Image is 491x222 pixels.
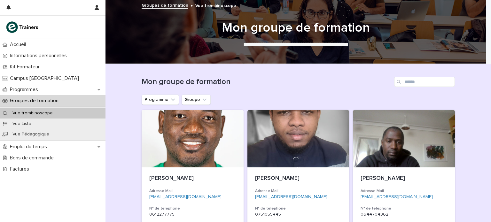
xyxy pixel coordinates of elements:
[7,64,45,70] p: Kit Formateur
[7,53,72,59] p: Informations personnelles
[7,144,52,150] p: Emploi du temps
[7,166,34,172] p: Factures
[7,98,64,104] p: Groupes de formation
[182,95,211,105] button: Groupe
[394,77,455,87] input: Search
[7,121,36,126] p: Vue Liste
[361,175,447,182] p: [PERSON_NAME]
[7,42,31,48] p: Accueil
[149,195,222,199] a: [EMAIL_ADDRESS][DOMAIN_NAME]
[5,21,40,34] img: K0CqGN7SDeD6s4JG8KQk
[7,87,43,93] p: Programmes
[7,155,59,161] p: Bons de commande
[361,188,447,194] h3: Adresse Mail
[7,111,58,116] p: Vue trombinoscope
[142,95,179,105] button: Programme
[149,212,236,217] p: 0612277775
[195,2,236,9] p: Vue trombinoscope
[361,195,433,199] a: [EMAIL_ADDRESS][DOMAIN_NAME]
[149,188,236,194] h3: Adresse Mail
[255,188,342,194] h3: Adresse Mail
[7,132,54,137] p: Vue Pédagogique
[142,77,392,87] h1: Mon groupe de formation
[255,206,342,211] h3: N° de téléphone
[7,75,84,81] p: Campus [GEOGRAPHIC_DATA]
[255,195,327,199] a: [EMAIL_ADDRESS][DOMAIN_NAME]
[149,175,236,182] p: [PERSON_NAME]
[142,1,188,9] a: Groupes de formation
[139,20,452,35] h1: Mon groupe de formation
[255,212,342,217] p: 0751055445
[361,206,447,211] h3: N° de téléphone
[255,175,342,182] p: [PERSON_NAME]
[361,212,447,217] p: 0644704362
[149,206,236,211] h3: N° de téléphone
